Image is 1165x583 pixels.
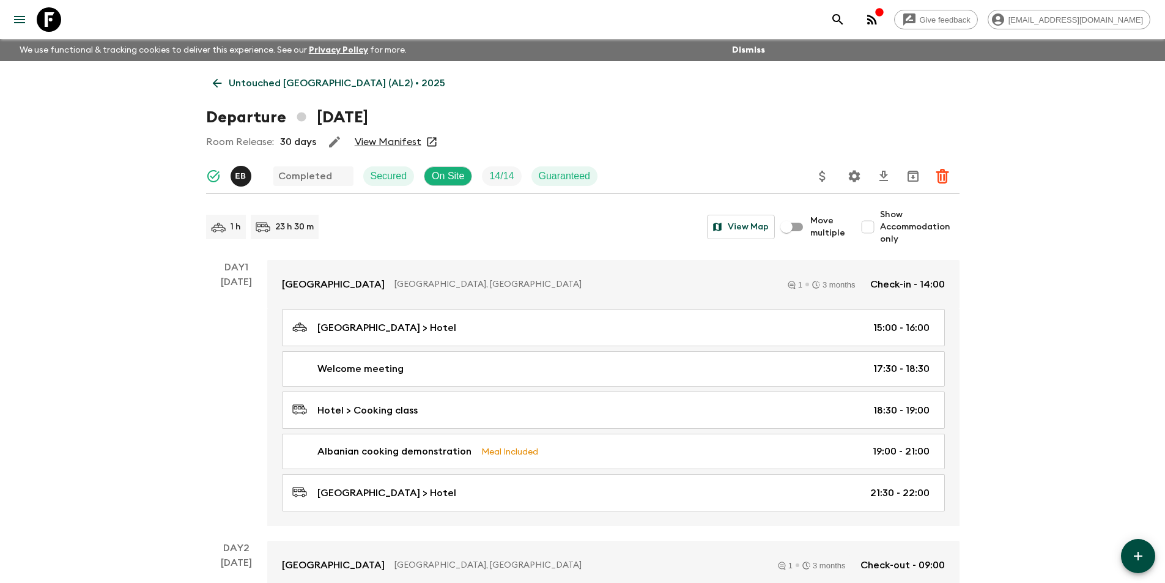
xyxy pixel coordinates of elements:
[282,392,945,429] a: Hotel > Cooking class18:30 - 19:00
[278,169,332,184] p: Completed
[267,260,960,309] a: [GEOGRAPHIC_DATA][GEOGRAPHIC_DATA], [GEOGRAPHIC_DATA]13 monthsCheck-in - 14:00
[7,7,32,32] button: menu
[309,46,368,54] a: Privacy Policy
[317,403,418,418] p: Hotel > Cooking class
[282,558,385,573] p: [GEOGRAPHIC_DATA]
[280,135,316,149] p: 30 days
[282,277,385,292] p: [GEOGRAPHIC_DATA]
[481,445,538,458] p: Meal Included
[880,209,960,245] span: Show Accommodation only
[778,562,793,570] div: 1
[206,260,267,275] p: Day 1
[707,215,775,239] button: View Map
[489,169,514,184] p: 14 / 14
[432,169,464,184] p: On Site
[930,164,955,188] button: Delete
[870,486,930,500] p: 21:30 - 22:00
[231,169,254,179] span: Erild Balla
[206,541,267,555] p: Day 2
[317,362,404,376] p: Welcome meeting
[282,434,945,469] a: Albanian cooking demonstrationMeal Included19:00 - 21:00
[394,278,773,291] p: [GEOGRAPHIC_DATA], [GEOGRAPHIC_DATA]
[317,444,472,459] p: Albanian cooking demonstration
[275,221,314,233] p: 23 h 30 m
[206,71,452,95] a: Untouched [GEOGRAPHIC_DATA] (AL2) • 2025
[1002,15,1150,24] span: [EMAIL_ADDRESS][DOMAIN_NAME]
[988,10,1150,29] div: [EMAIL_ADDRESS][DOMAIN_NAME]
[394,559,763,571] p: [GEOGRAPHIC_DATA], [GEOGRAPHIC_DATA]
[355,136,421,148] a: View Manifest
[788,281,802,289] div: 1
[812,281,855,289] div: 3 months
[871,164,896,188] button: Download CSV
[221,275,252,526] div: [DATE]
[860,558,945,573] p: Check-out - 09:00
[901,164,925,188] button: Archive (Completed, Cancelled or Unsynced Departures only)
[802,562,845,570] div: 3 months
[894,10,978,29] a: Give feedback
[206,105,368,130] h1: Departure [DATE]
[873,403,930,418] p: 18:30 - 19:00
[15,39,412,61] p: We use functional & tracking cookies to deliver this experience. See our for more.
[282,309,945,346] a: [GEOGRAPHIC_DATA] > Hotel15:00 - 16:00
[363,166,415,186] div: Secured
[206,169,221,184] svg: Synced Successfully
[873,362,930,376] p: 17:30 - 18:30
[729,42,768,59] button: Dismiss
[317,321,456,335] p: [GEOGRAPHIC_DATA] > Hotel
[870,277,945,292] p: Check-in - 14:00
[371,169,407,184] p: Secured
[282,474,945,511] a: [GEOGRAPHIC_DATA] > Hotel21:30 - 22:00
[317,486,456,500] p: [GEOGRAPHIC_DATA] > Hotel
[826,7,850,32] button: search adventures
[282,351,945,387] a: Welcome meeting17:30 - 18:30
[424,166,472,186] div: On Site
[873,444,930,459] p: 19:00 - 21:00
[539,169,591,184] p: Guaranteed
[810,215,846,239] span: Move multiple
[913,15,977,24] span: Give feedback
[229,76,445,91] p: Untouched [GEOGRAPHIC_DATA] (AL2) • 2025
[810,164,835,188] button: Update Price, Early Bird Discount and Costs
[482,166,521,186] div: Trip Fill
[842,164,867,188] button: Settings
[873,321,930,335] p: 15:00 - 16:00
[231,221,241,233] p: 1 h
[206,135,274,149] p: Room Release:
